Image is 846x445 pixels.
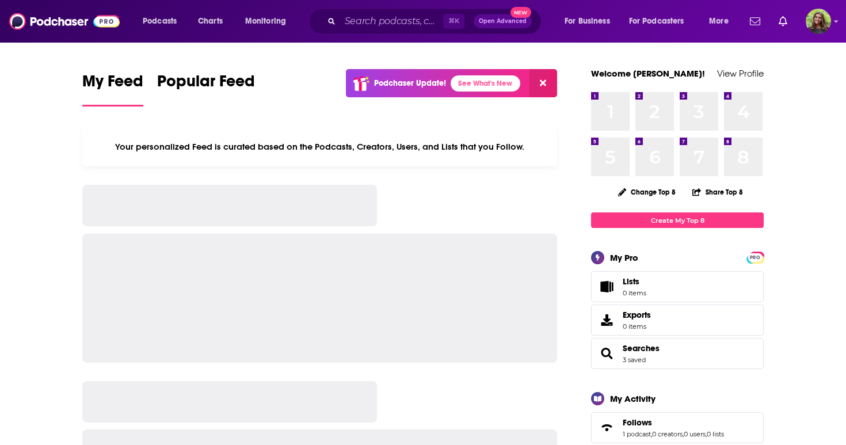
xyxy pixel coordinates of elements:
[157,71,255,98] span: Popular Feed
[82,71,143,107] a: My Feed
[623,417,724,428] a: Follows
[157,71,255,107] a: Popular Feed
[591,305,764,336] a: Exports
[319,8,552,35] div: Search podcasts, credits, & more...
[595,279,618,295] span: Lists
[591,68,705,79] a: Welcome [PERSON_NAME]!
[611,185,683,199] button: Change Top 8
[237,12,301,31] button: open menu
[692,181,744,203] button: Share Top 8
[623,276,639,287] span: Lists
[748,253,762,261] a: PRO
[595,345,618,362] a: Searches
[623,430,651,438] a: 1 podcast
[595,312,618,328] span: Exports
[9,10,120,32] img: Podchaser - Follow, Share and Rate Podcasts
[595,420,618,436] a: Follows
[623,310,651,320] span: Exports
[591,412,764,443] span: Follows
[717,68,764,79] a: View Profile
[623,417,652,428] span: Follows
[684,430,706,438] a: 0 users
[610,252,638,263] div: My Pro
[198,13,223,29] span: Charts
[374,78,446,88] p: Podchaser Update!
[651,430,652,438] span: ,
[806,9,831,34] img: User Profile
[340,12,443,31] input: Search podcasts, credits, & more...
[82,71,143,98] span: My Feed
[701,12,743,31] button: open menu
[591,271,764,302] a: Lists
[245,13,286,29] span: Monitoring
[591,212,764,228] a: Create My Top 8
[623,343,660,353] a: Searches
[557,12,624,31] button: open menu
[510,7,531,18] span: New
[474,14,532,28] button: Open AdvancedNew
[774,12,792,31] a: Show notifications dropdown
[706,430,707,438] span: ,
[135,12,192,31] button: open menu
[629,13,684,29] span: For Podcasters
[652,430,683,438] a: 0 creators
[806,9,831,34] button: Show profile menu
[745,12,765,31] a: Show notifications dropdown
[683,430,684,438] span: ,
[748,253,762,262] span: PRO
[443,14,464,29] span: ⌘ K
[190,12,230,31] a: Charts
[623,276,646,287] span: Lists
[479,18,527,24] span: Open Advanced
[622,12,701,31] button: open menu
[82,127,557,166] div: Your personalized Feed is curated based on the Podcasts, Creators, Users, and Lists that you Follow.
[143,13,177,29] span: Podcasts
[451,75,520,92] a: See What's New
[707,430,724,438] a: 0 lists
[709,13,729,29] span: More
[610,393,656,404] div: My Activity
[806,9,831,34] span: Logged in as reagan34226
[591,338,764,369] span: Searches
[565,13,610,29] span: For Business
[623,356,646,364] a: 3 saved
[623,322,651,330] span: 0 items
[623,289,646,297] span: 0 items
